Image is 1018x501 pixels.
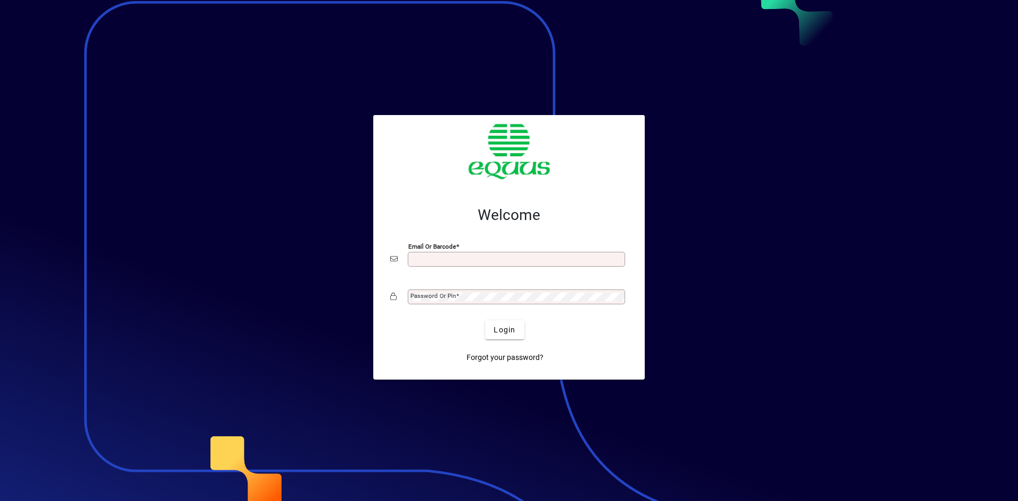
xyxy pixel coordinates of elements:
mat-label: Password or Pin [410,292,456,300]
button: Login [485,320,524,339]
a: Forgot your password? [462,348,548,367]
span: Forgot your password? [467,352,543,363]
span: Login [494,324,515,336]
mat-label: Email or Barcode [408,243,456,250]
h2: Welcome [390,206,628,224]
